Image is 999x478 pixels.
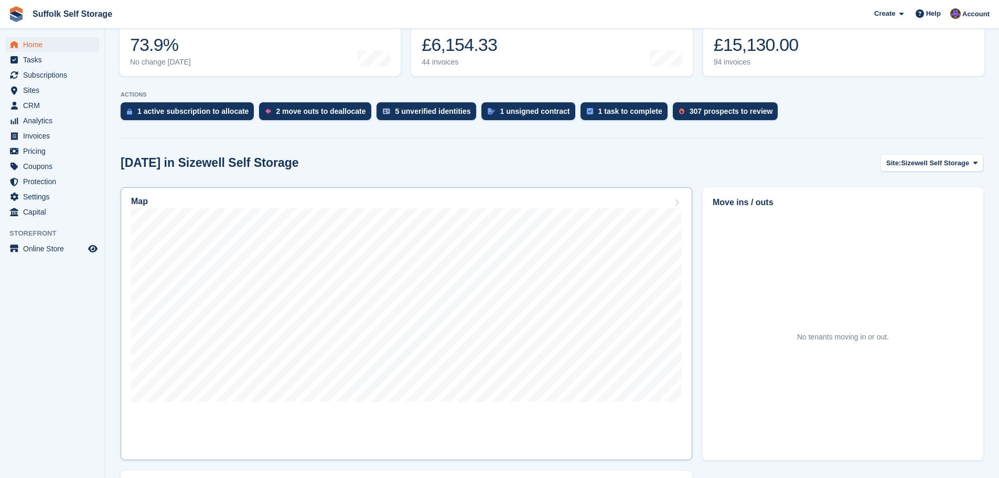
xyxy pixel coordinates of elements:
a: Occupancy 73.9% No change [DATE] [120,9,401,76]
span: Create [874,8,895,19]
a: menu [5,159,99,174]
span: CRM [23,98,86,113]
div: £6,154.33 [422,34,500,56]
span: Pricing [23,144,86,158]
a: menu [5,68,99,82]
span: Analytics [23,113,86,128]
img: active_subscription_to_allocate_icon-d502201f5373d7db506a760aba3b589e785aa758c864c3986d89f69b8ff3... [127,108,132,115]
span: Capital [23,205,86,219]
img: task-75834270c22a3079a89374b754ae025e5fb1db73e45f91037f5363f120a921f8.svg [587,108,593,114]
div: 5 unverified identities [395,107,471,115]
span: Home [23,37,86,52]
a: menu [5,37,99,52]
a: menu [5,83,99,98]
div: No tenants moving in or out. [797,332,889,343]
h2: Move ins / outs [713,196,973,209]
a: menu [5,241,99,256]
a: 2 move outs to deallocate [259,102,376,125]
a: menu [5,98,99,113]
div: 2 move outs to deallocate [276,107,366,115]
a: menu [5,189,99,204]
div: £15,130.00 [714,34,799,56]
img: contract_signature_icon-13c848040528278c33f63329250d36e43548de30e8caae1d1a13099fd9432cc5.svg [488,108,495,114]
div: 1 unsigned contract [500,107,570,115]
a: 5 unverified identities [377,102,481,125]
div: 94 invoices [714,58,799,67]
a: menu [5,113,99,128]
a: 1 unsigned contract [481,102,581,125]
span: Subscriptions [23,68,86,82]
a: Suffolk Self Storage [28,5,116,23]
button: Site: Sizewell Self Storage [880,154,983,172]
span: Protection [23,174,86,189]
a: menu [5,205,99,219]
span: Help [926,8,941,19]
a: menu [5,52,99,67]
div: 307 prospects to review [690,107,773,115]
a: 1 task to complete [581,102,673,125]
span: Sizewell Self Storage [901,158,969,168]
a: menu [5,129,99,143]
a: Month-to-date sales £6,154.33 44 invoices [411,9,692,76]
div: 1 task to complete [598,107,662,115]
a: Preview store [87,242,99,255]
p: ACTIONS [121,91,983,98]
a: menu [5,144,99,158]
span: Invoices [23,129,86,143]
a: Map [121,187,692,460]
img: verify_identity-adf6edd0f0f0b5bbfe63781bf79b02c33cf7c696d77639b501bdc392416b5a36.svg [383,108,390,114]
a: menu [5,174,99,189]
span: Coupons [23,159,86,174]
div: 1 active subscription to allocate [137,107,249,115]
div: 44 invoices [422,58,500,67]
div: No change [DATE] [130,58,191,67]
span: Settings [23,189,86,204]
span: Storefront [9,228,104,239]
span: Online Store [23,241,86,256]
a: Awaiting payment £15,130.00 94 invoices [703,9,984,76]
h2: [DATE] in Sizewell Self Storage [121,156,299,170]
span: Sites [23,83,86,98]
img: move_outs_to_deallocate_icon-f764333ba52eb49d3ac5e1228854f67142a1ed5810a6f6cc68b1a99e826820c5.svg [265,108,271,114]
span: Tasks [23,52,86,67]
div: 73.9% [130,34,191,56]
a: 1 active subscription to allocate [121,102,259,125]
img: Emma [950,8,961,19]
img: stora-icon-8386f47178a22dfd0bd8f6a31ec36ba5ce8667c1dd55bd0f319d3a0aa187defe.svg [8,6,24,22]
span: Site: [886,158,901,168]
a: 307 prospects to review [673,102,783,125]
span: Account [962,9,990,19]
h2: Map [131,197,148,206]
img: prospect-51fa495bee0391a8d652442698ab0144808aea92771e9ea1ae160a38d050c398.svg [679,108,684,114]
